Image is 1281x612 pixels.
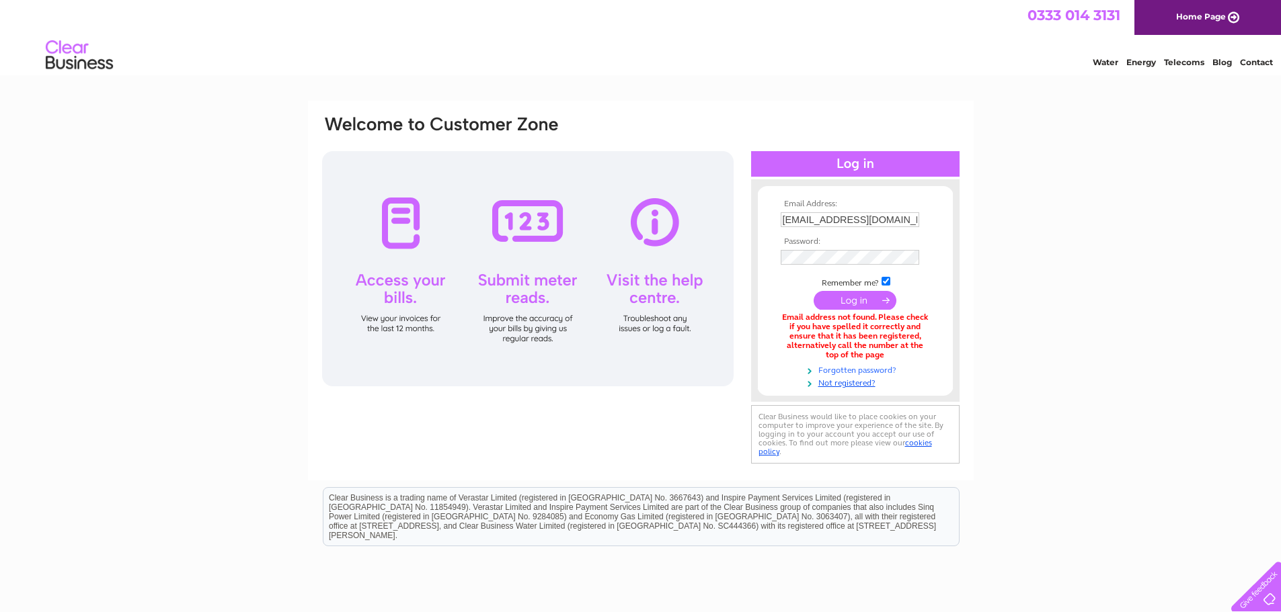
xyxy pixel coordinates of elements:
[1212,57,1232,67] a: Blog
[45,35,114,76] img: logo.png
[1027,7,1120,24] a: 0333 014 3131
[1093,57,1118,67] a: Water
[777,200,933,209] th: Email Address:
[751,405,960,464] div: Clear Business would like to place cookies on your computer to improve your experience of the sit...
[759,438,932,456] a: cookies policy
[777,275,933,288] td: Remember me?
[777,237,933,247] th: Password:
[323,7,959,65] div: Clear Business is a trading name of Verastar Limited (registered in [GEOGRAPHIC_DATA] No. 3667643...
[1240,57,1273,67] a: Contact
[781,313,930,359] div: Email address not found. Please check if you have spelled it correctly and ensure that it has bee...
[781,363,933,376] a: Forgotten password?
[1126,57,1156,67] a: Energy
[814,291,896,310] input: Submit
[1164,57,1204,67] a: Telecoms
[781,376,933,388] a: Not registered?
